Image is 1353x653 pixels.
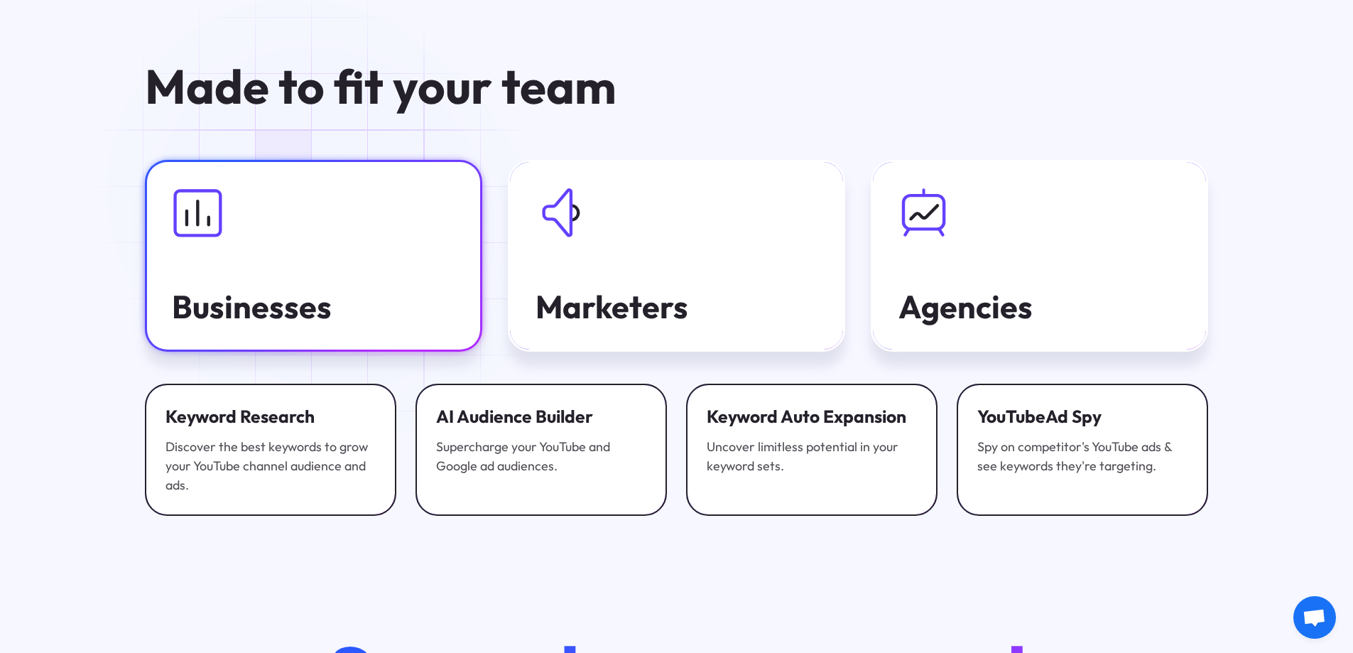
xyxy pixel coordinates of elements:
[977,438,1188,476] div: Spy on competitor's YouTube ads & see keywords they're targeting.
[977,404,1188,428] div: YouTube
[436,438,646,476] div: Supercharge your YouTube and Google ad audiences.
[1045,405,1102,427] span: Ad Spy
[1293,596,1336,639] div: Open chat
[145,384,396,516] a: Keyword ResearchDiscover the best keywords to grow your YouTube channel audience and ads.
[145,56,616,116] strong: Made to fit your team
[686,384,938,516] a: Keyword Auto ExpansionUncover limitless potential in your keyword sets.
[871,160,1208,352] a: Agencies
[536,289,818,324] div: Marketers
[436,404,646,428] div: AI Audience Builder
[145,160,482,352] a: Businesses
[508,160,845,352] a: Marketers
[172,289,455,324] div: Businesses
[957,384,1208,516] a: YouTubeAd SpySpy on competitor's YouTube ads & see keywords they're targeting.
[707,438,917,476] div: Uncover limitless potential in your keyword sets.
[165,438,376,495] div: Discover the best keywords to grow your YouTube channel audience and ads.
[707,404,917,428] div: Keyword Auto Expansion
[898,289,1181,324] div: Agencies
[415,384,667,516] a: AI Audience BuilderSupercharge your YouTube and Google ad audiences.
[165,404,376,428] div: Keyword Research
